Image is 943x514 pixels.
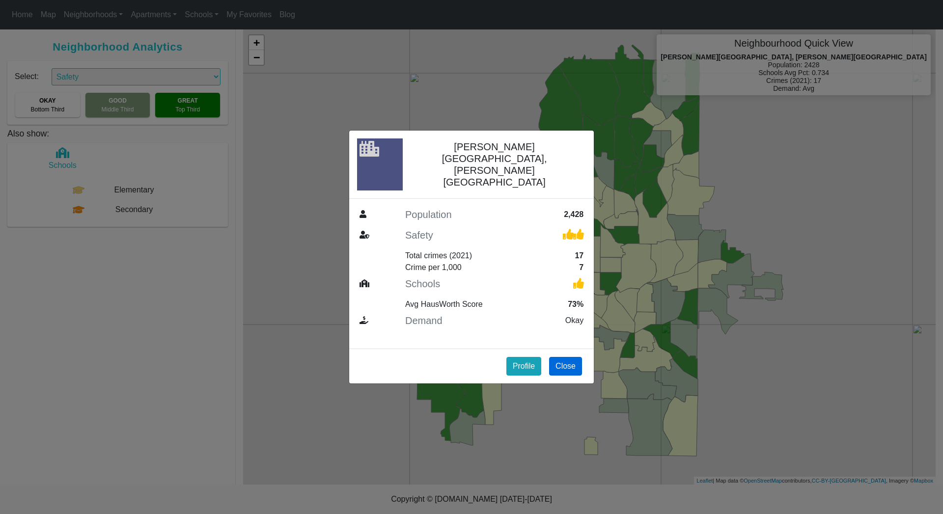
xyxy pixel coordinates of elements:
[549,357,582,376] button: Close
[579,262,583,273] div: 7
[568,300,583,308] span: 73%
[405,209,452,220] h5: Population
[405,298,483,310] div: Avg HausWorth Score
[405,315,443,326] h5: Demand
[506,357,541,376] button: Profile
[565,316,583,325] span: Okay
[575,250,583,262] div: 17
[405,278,440,290] h5: Schools
[405,250,472,262] div: Total crimes (2021)
[405,229,433,241] h5: Safety
[564,210,583,218] span: 2,428
[405,262,462,273] div: Crime per 1,000
[405,141,583,188] h5: [PERSON_NAME][GEOGRAPHIC_DATA], [PERSON_NAME][GEOGRAPHIC_DATA]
